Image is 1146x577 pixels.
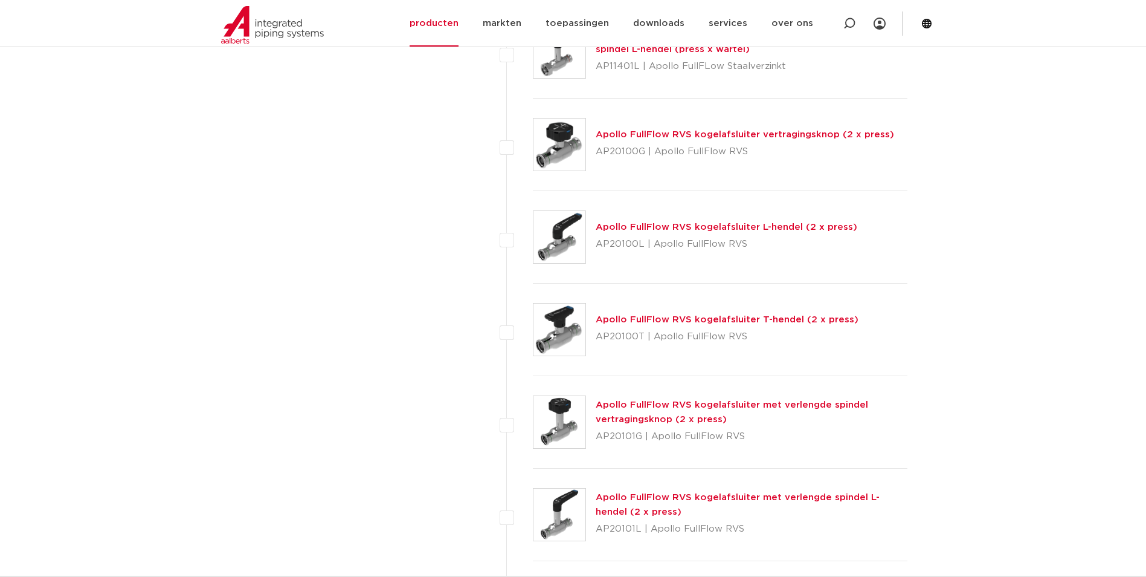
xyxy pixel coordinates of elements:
[596,57,908,76] p: AP11401L | Apollo FullFLow Staalverzinkt
[596,235,857,254] p: AP20100L | Apollo FullFlow RVS
[596,400,868,424] a: Apollo FullFlow RVS kogelafsluiter met verlengde spindel vertragingsknop (2 x press)
[596,130,894,139] a: Apollo FullFlow RVS kogelafsluiter vertragingsknop (2 x press)
[533,396,585,448] img: Thumbnail for Apollo FullFlow RVS kogelafsluiter met verlengde spindel vertragingsknop (2 x press)
[533,489,585,541] img: Thumbnail for Apollo FullFlow RVS kogelafsluiter met verlengde spindel L-hendel (2 x press)
[596,427,908,446] p: AP20101G | Apollo FullFlow RVS
[596,315,858,324] a: Apollo FullFlow RVS kogelafsluiter T-hendel (2 x press)
[533,26,585,78] img: Thumbnail for Apollo FullFlow Staalverzinkt kogelafsluiter met verlengde spindel L-hendel (press ...
[596,520,908,539] p: AP20101L | Apollo FullFlow RVS
[596,327,858,347] p: AP20100T | Apollo FullFlow RVS
[533,304,585,356] img: Thumbnail for Apollo FullFlow RVS kogelafsluiter T-hendel (2 x press)
[596,142,894,161] p: AP20100G | Apollo FullFlow RVS
[596,223,857,232] a: Apollo FullFlow RVS kogelafsluiter L-hendel (2 x press)
[596,493,880,517] a: Apollo FullFlow RVS kogelafsluiter met verlengde spindel L-hendel (2 x press)
[533,211,585,263] img: Thumbnail for Apollo FullFlow RVS kogelafsluiter L-hendel (2 x press)
[533,119,585,171] img: Thumbnail for Apollo FullFlow RVS kogelafsluiter vertragingsknop (2 x press)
